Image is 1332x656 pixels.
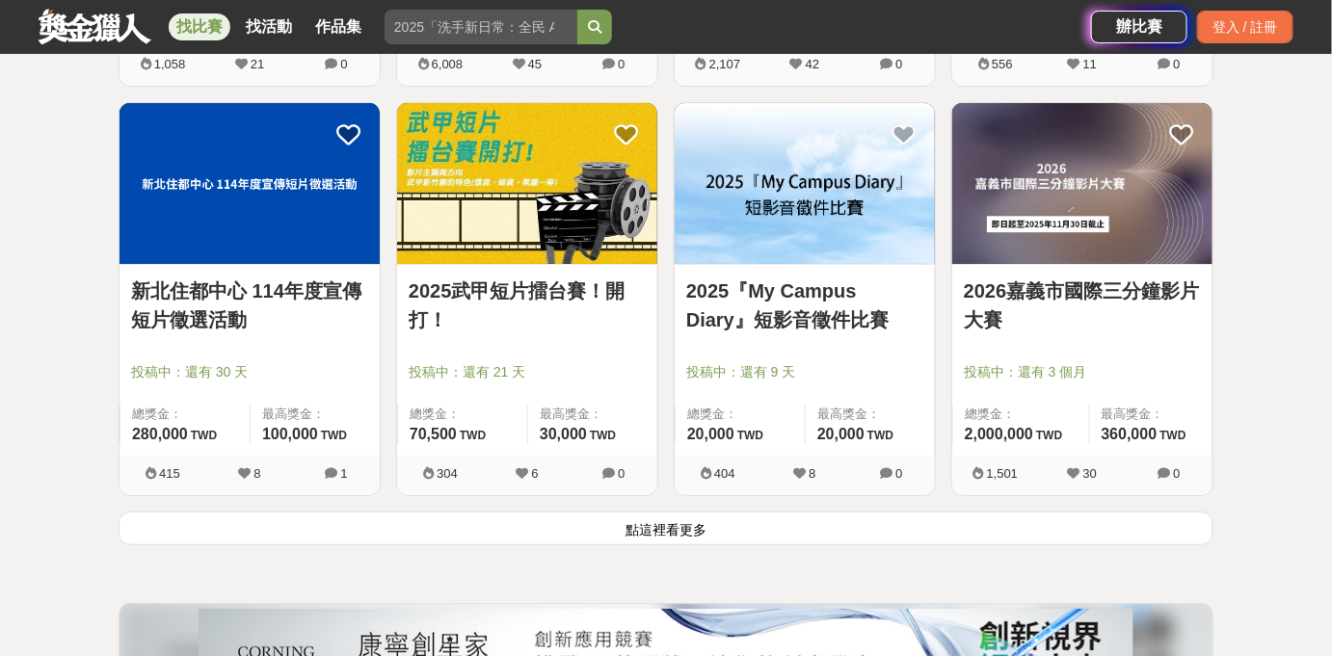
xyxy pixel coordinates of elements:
a: Cover Image [397,103,657,265]
span: 100,000 [262,426,318,442]
a: 找比賽 [169,13,230,40]
span: 投稿中：還有 30 天 [131,362,368,382]
a: 2026嘉義市國際三分鐘影片大賽 [964,276,1201,334]
span: 投稿中：還有 21 天 [409,362,646,382]
span: TWD [737,429,763,442]
span: 404 [714,466,735,481]
span: 8 [253,466,260,481]
span: 0 [895,466,902,481]
span: 最高獎金： [262,405,368,424]
span: 0 [1173,466,1180,481]
span: TWD [321,429,347,442]
a: 新北住都中心 114年度宣傳短片徵選活動 [131,276,368,334]
span: 0 [1173,57,1180,71]
span: 11 [1083,57,1097,71]
input: 2025「洗手新日常：全民 ALL IN」洗手歌全台徵選 [385,10,577,44]
span: TWD [1160,429,1186,442]
span: 42 [806,57,819,71]
div: 登入 / 註冊 [1197,11,1293,43]
span: 70,500 [410,426,457,442]
span: 304 [437,466,458,481]
span: 總獎金： [965,405,1078,424]
span: TWD [1036,429,1062,442]
span: 2,000,000 [965,426,1033,442]
a: 找活動 [238,13,300,40]
span: 最高獎金： [540,405,646,424]
span: 280,000 [132,426,188,442]
span: 總獎金： [687,405,793,424]
span: 0 [618,57,625,71]
img: Cover Image [952,103,1212,264]
a: 2025武甲短片擂台賽！開打！ [409,276,646,334]
a: 2025『My Campus Diary』短影音徵件比賽 [686,276,923,334]
span: 總獎金： [410,405,516,424]
span: 最高獎金： [1102,405,1201,424]
span: 20,000 [687,426,734,442]
span: 0 [618,466,625,481]
span: TWD [590,429,616,442]
img: Cover Image [675,103,935,264]
span: 0 [340,57,347,71]
span: 1,501 [987,466,1019,481]
span: 30,000 [540,426,587,442]
a: 辦比賽 [1091,11,1187,43]
a: Cover Image [675,103,935,265]
span: 8 [809,466,815,481]
span: 30 [1083,466,1097,481]
span: 投稿中：還有 9 天 [686,362,923,382]
img: Cover Image [397,103,657,264]
span: TWD [191,429,217,442]
span: 415 [159,466,180,481]
span: 20,000 [817,426,865,442]
img: Cover Image [120,103,380,264]
button: 點這裡看更多 [119,512,1213,545]
span: 1,058 [154,57,186,71]
span: 2,107 [709,57,741,71]
a: Cover Image [120,103,380,265]
span: 1 [340,466,347,481]
span: 45 [528,57,542,71]
span: 最高獎金： [817,405,923,424]
span: 0 [895,57,902,71]
span: 556 [992,57,1013,71]
span: TWD [460,429,486,442]
a: 作品集 [307,13,369,40]
a: Cover Image [952,103,1212,265]
span: 6,008 [432,57,464,71]
span: 總獎金： [132,405,238,424]
span: 投稿中：還有 3 個月 [964,362,1201,382]
span: 6 [531,466,538,481]
span: 21 [251,57,264,71]
span: TWD [867,429,893,442]
span: 360,000 [1102,426,1158,442]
